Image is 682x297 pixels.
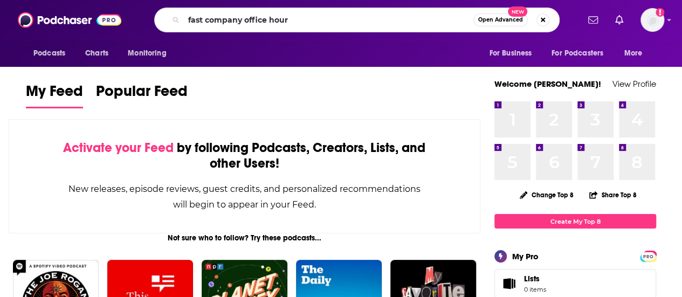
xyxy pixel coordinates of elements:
[642,252,655,260] span: PRO
[26,43,79,64] button: open menu
[120,43,180,64] button: open menu
[63,181,426,212] div: New releases, episode reviews, guest credits, and personalized recommendations will begin to appe...
[18,10,121,30] img: Podchaser - Follow, Share and Rate Podcasts
[26,82,83,107] span: My Feed
[481,43,545,64] button: open menu
[513,188,580,202] button: Change Top 8
[9,233,480,243] div: Not sure who to follow? Try these podcasts...
[478,17,523,23] span: Open Advanced
[154,8,560,32] div: Search podcasts, credits, & more...
[63,140,426,171] div: by following Podcasts, Creators, Lists, and other Users!
[494,79,601,89] a: Welcome [PERSON_NAME]!
[552,46,603,61] span: For Podcasters
[33,46,65,61] span: Podcasts
[524,274,540,284] span: Lists
[640,8,664,32] img: User Profile
[96,82,188,108] a: Popular Feed
[26,82,83,108] a: My Feed
[512,251,539,261] div: My Pro
[184,11,473,29] input: Search podcasts, credits, & more...
[640,8,664,32] button: Show profile menu
[96,82,188,107] span: Popular Feed
[78,43,115,64] a: Charts
[524,274,546,284] span: Lists
[642,252,655,260] a: PRO
[624,46,643,61] span: More
[473,13,528,26] button: Open AdvancedNew
[640,8,664,32] span: Logged in as shannnon_white
[63,140,174,156] span: Activate your Feed
[589,184,637,205] button: Share Top 8
[128,46,166,61] span: Monitoring
[498,276,520,291] span: Lists
[85,46,108,61] span: Charts
[524,286,546,293] span: 0 items
[494,214,656,229] a: Create My Top 8
[656,8,664,17] svg: Add a profile image
[489,46,532,61] span: For Business
[508,6,527,17] span: New
[584,11,602,29] a: Show notifications dropdown
[545,43,619,64] button: open menu
[617,43,656,64] button: open menu
[611,11,628,29] a: Show notifications dropdown
[612,79,656,89] a: View Profile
